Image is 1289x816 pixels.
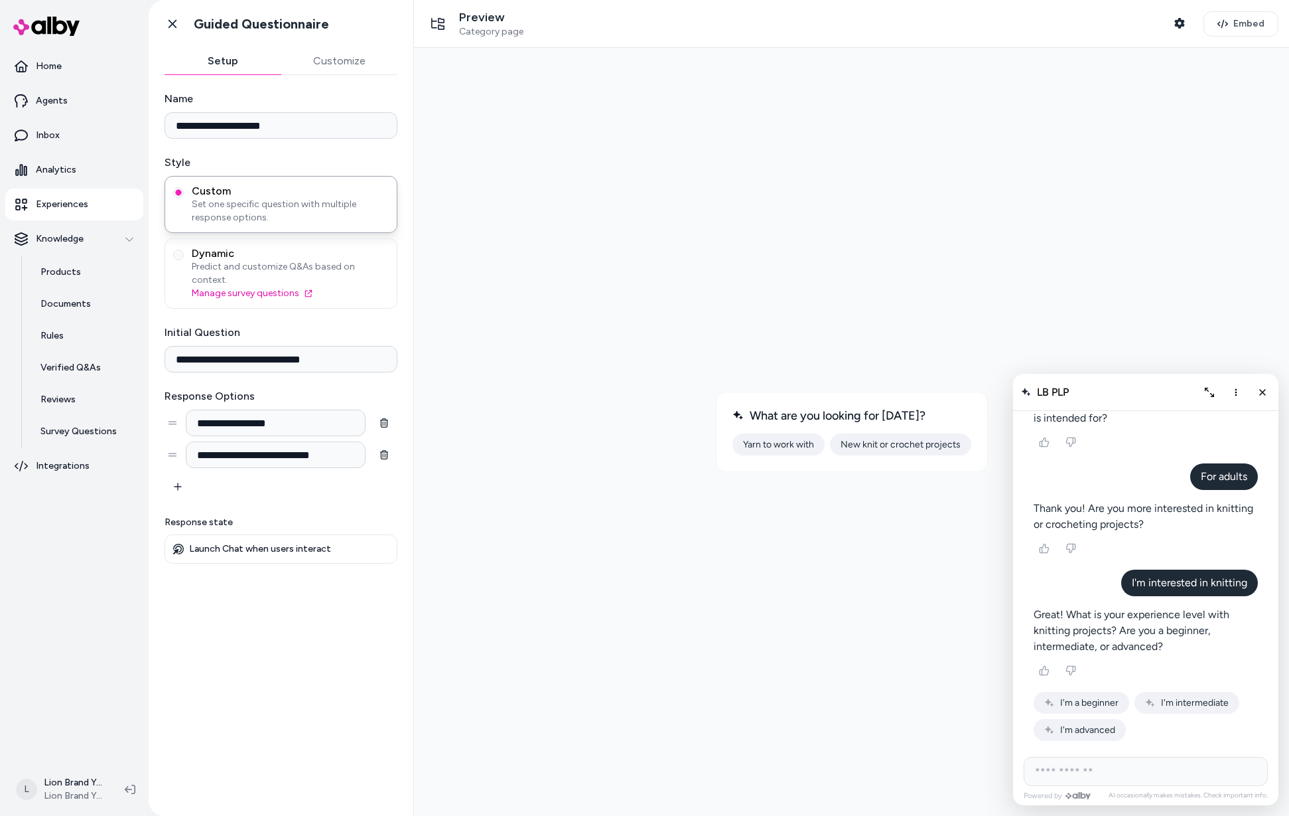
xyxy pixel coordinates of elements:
p: Inbox [36,129,60,142]
img: alby Logo [13,17,80,36]
span: Predict and customize Q&As based on context. [192,260,389,287]
p: Analytics [36,163,76,177]
button: Customize [281,48,398,74]
a: Agents [5,85,143,117]
a: Reviews [27,384,143,416]
p: Agents [36,94,68,108]
span: Set one specific question with multiple response options. [192,198,389,224]
a: Experiences [5,189,143,220]
p: Products [40,266,81,279]
button: Setup [165,48,281,74]
a: Integrations [5,450,143,482]
label: Style [165,155,397,171]
p: Documents [40,297,91,311]
button: CustomSet one specific question with multiple response options. [173,187,184,198]
a: Verified Q&As [27,352,143,384]
a: Inbox [5,120,143,151]
span: Custom [192,185,389,198]
button: DynamicPredict and customize Q&As based on context.Manage survey questions [173,250,184,260]
a: Rules [27,320,143,352]
p: Reviews [40,393,76,406]
p: Home [36,60,62,73]
span: Category page [459,26,523,38]
a: Home [5,50,143,82]
p: Knowledge [36,232,84,246]
span: Dynamic [192,247,389,260]
p: Launch Chat when users interact [189,543,331,555]
p: Lion Brand Yarn Shopify [44,776,103,789]
p: Verified Q&As [40,361,101,374]
span: Embed [1233,17,1264,31]
button: Knowledge [5,223,143,255]
label: Initial Question [165,325,397,341]
label: Response Options [165,388,397,404]
label: Name [165,91,397,107]
p: Integrations [36,459,90,473]
button: LLion Brand Yarn ShopifyLion Brand Yarn [8,768,114,811]
p: Preview [459,10,523,25]
span: Lion Brand Yarn [44,789,103,803]
a: Documents [27,288,143,320]
p: Experiences [36,198,88,211]
button: Embed [1203,11,1278,37]
p: Rules [40,329,64,343]
span: L [16,779,37,800]
a: Products [27,256,143,288]
a: Analytics [5,154,143,186]
a: Survey Questions [27,416,143,448]
a: Manage survey questions [192,287,389,300]
p: Survey Questions [40,425,117,438]
h1: Guided Questionnaire [194,16,329,33]
p: Response state [165,516,397,529]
